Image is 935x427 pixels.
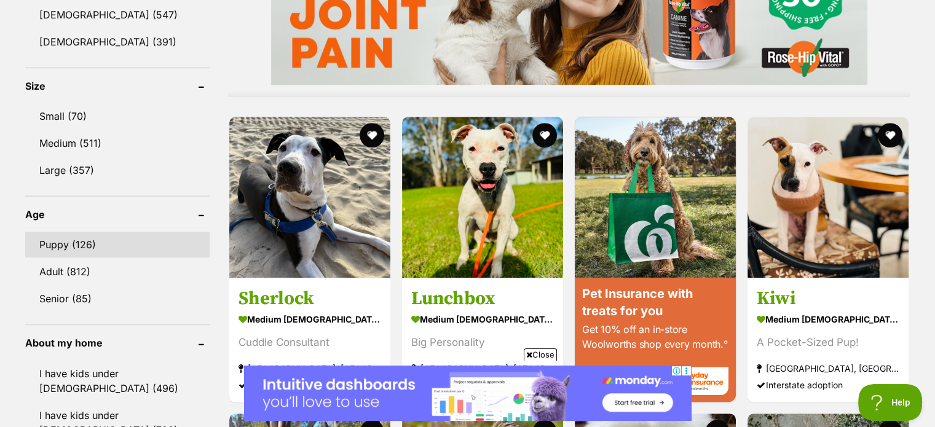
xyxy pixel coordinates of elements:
[244,366,692,421] iframe: Advertisement
[25,209,210,220] header: Age
[402,277,563,402] a: Lunchbox medium [DEMOGRAPHIC_DATA] Dog Big Personality [GEOGRAPHIC_DATA], [GEOGRAPHIC_DATA] Inter...
[25,157,210,183] a: Large (357)
[25,130,210,156] a: Medium (511)
[757,310,899,327] strong: medium [DEMOGRAPHIC_DATA] Dog
[757,286,899,310] h3: Kiwi
[239,359,381,376] strong: [GEOGRAPHIC_DATA], [GEOGRAPHIC_DATA]
[878,123,903,147] button: favourite
[524,348,557,361] span: Close
[239,376,381,393] div: Interstate adoption
[25,103,210,129] a: Small (70)
[411,334,554,350] div: Big Personality
[25,2,210,28] a: [DEMOGRAPHIC_DATA] (547)
[229,117,390,278] img: Sherlock - Mastiff Dog
[25,337,210,348] header: About my home
[411,286,554,310] h3: Lunchbox
[229,277,390,402] a: Sherlock medium [DEMOGRAPHIC_DATA] Dog Cuddle Consultant [GEOGRAPHIC_DATA], [GEOGRAPHIC_DATA] Int...
[25,361,210,401] a: I have kids under [DEMOGRAPHIC_DATA] (496)
[25,29,210,55] a: [DEMOGRAPHIC_DATA] (391)
[757,376,899,393] div: Interstate adoption
[25,286,210,311] a: Senior (85)
[25,80,210,92] header: Size
[858,384,923,421] iframe: Help Scout Beacon - Open
[748,277,909,402] a: Kiwi medium [DEMOGRAPHIC_DATA] Dog A Pocket-Sized Pup! [GEOGRAPHIC_DATA], [GEOGRAPHIC_DATA] Inter...
[239,286,381,310] h3: Sherlock
[25,259,210,284] a: Adult (812)
[757,334,899,350] div: A Pocket-Sized Pup!
[239,334,381,350] div: Cuddle Consultant
[402,117,563,278] img: Lunchbox - Staffordshire Bull Terrier Dog
[25,232,210,257] a: Puppy (126)
[532,123,557,147] button: favourite
[239,310,381,327] strong: medium [DEMOGRAPHIC_DATA] Dog
[411,310,554,327] strong: medium [DEMOGRAPHIC_DATA] Dog
[757,359,899,376] strong: [GEOGRAPHIC_DATA], [GEOGRAPHIC_DATA]
[748,117,909,278] img: Kiwi - Staffy Dog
